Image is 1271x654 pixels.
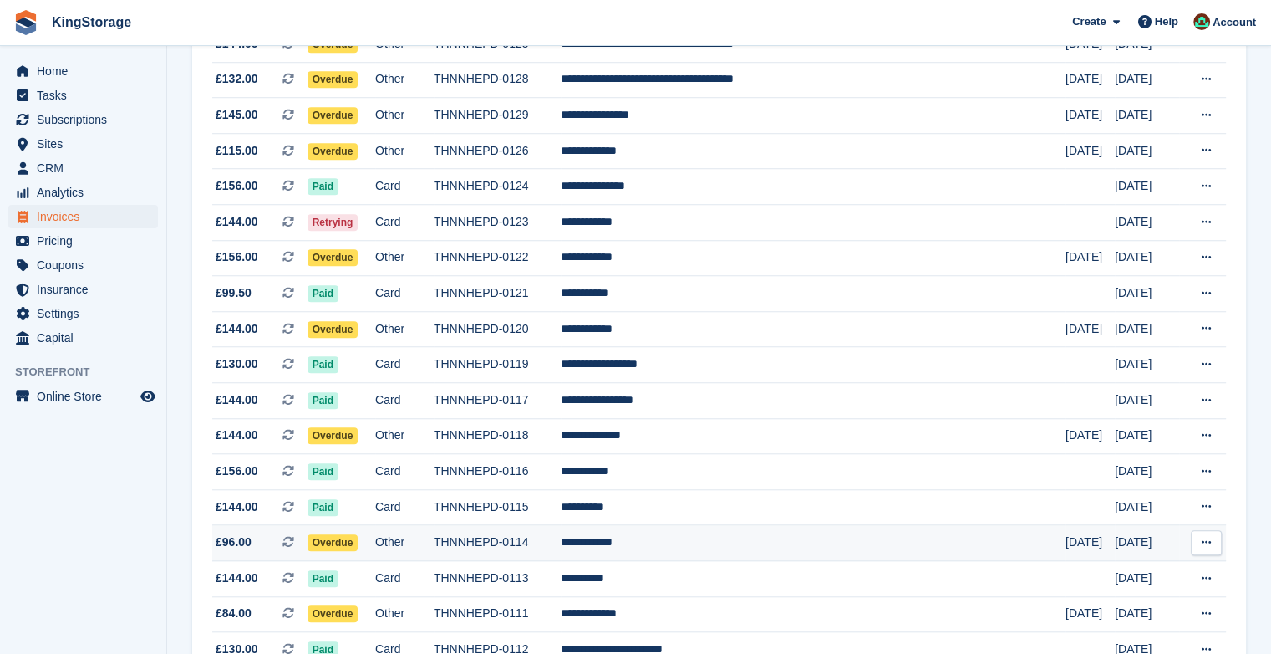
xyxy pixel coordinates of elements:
td: Other [375,311,434,347]
span: Online Store [37,385,137,408]
a: menu [8,326,158,350]
span: £130.00 [216,355,258,373]
td: THNNHEPD-0111 [434,596,561,632]
span: £144.00 [216,498,258,516]
img: stora-icon-8386f47178a22dfd0bd8f6a31ec36ba5ce8667c1dd55bd0f319d3a0aa187defe.svg [13,10,38,35]
a: menu [8,205,158,228]
td: [DATE] [1115,418,1179,454]
span: £156.00 [216,462,258,480]
td: Other [375,133,434,169]
span: Paid [308,570,338,587]
span: £144.00 [216,427,258,444]
td: [DATE] [1115,62,1179,98]
td: Other [375,418,434,454]
img: John King [1193,13,1210,30]
a: menu [8,108,158,131]
a: menu [8,302,158,325]
td: [DATE] [1115,489,1179,525]
td: [DATE] [1065,596,1115,632]
td: Card [375,561,434,597]
a: KingStorage [45,8,138,36]
a: menu [8,385,158,408]
span: Overdue [308,427,358,444]
td: [DATE] [1065,311,1115,347]
td: THNNHEPD-0128 [434,62,561,98]
td: Other [375,596,434,632]
span: £144.00 [216,213,258,231]
span: Help [1155,13,1178,30]
td: [DATE] [1115,205,1179,241]
td: [DATE] [1115,240,1179,276]
span: £96.00 [216,534,252,551]
td: THNNHEPD-0121 [434,276,561,312]
span: £144.00 [216,391,258,409]
td: Other [375,62,434,98]
a: menu [8,278,158,301]
span: Overdue [308,321,358,338]
span: Overdue [308,71,358,88]
a: menu [8,181,158,204]
td: Card [375,383,434,419]
span: Storefront [15,364,166,381]
span: Overdue [308,143,358,160]
span: Paid [308,499,338,516]
td: THNNHEPD-0115 [434,489,561,525]
a: Preview store [138,386,158,406]
a: menu [8,156,158,180]
td: [DATE] [1115,311,1179,347]
span: Overdue [308,534,358,551]
a: menu [8,84,158,107]
td: Card [375,347,434,383]
span: Tasks [37,84,137,107]
span: £84.00 [216,605,252,622]
td: THNNHEPD-0120 [434,311,561,347]
td: THNNHEPD-0123 [434,205,561,241]
span: £115.00 [216,142,258,160]
span: Overdue [308,605,358,622]
span: £99.50 [216,284,252,302]
td: [DATE] [1115,561,1179,597]
td: [DATE] [1065,240,1115,276]
td: [DATE] [1115,347,1179,383]
td: THNNHEPD-0119 [434,347,561,383]
span: Paid [308,285,338,302]
span: £156.00 [216,177,258,195]
td: Other [375,525,434,561]
td: THNNHEPD-0113 [434,561,561,597]
span: Coupons [37,253,137,277]
span: Pricing [37,229,137,253]
span: Retrying [308,214,358,231]
span: £144.00 [216,320,258,338]
span: Overdue [308,249,358,266]
td: [DATE] [1065,98,1115,134]
td: [DATE] [1065,418,1115,454]
span: Sites [37,132,137,156]
td: Other [375,240,434,276]
span: Account [1213,14,1256,31]
span: Analytics [37,181,137,204]
td: [DATE] [1115,98,1179,134]
td: [DATE] [1065,525,1115,561]
td: [DATE] [1065,133,1115,169]
td: THNNHEPD-0124 [434,169,561,205]
span: £132.00 [216,70,258,88]
span: Create [1072,13,1106,30]
span: £144.00 [216,570,258,587]
span: £145.00 [216,106,258,124]
td: THNNHEPD-0122 [434,240,561,276]
td: Card [375,489,434,525]
td: [DATE] [1115,383,1179,419]
a: menu [8,253,158,277]
span: Home [37,59,137,83]
span: CRM [37,156,137,180]
td: Card [375,169,434,205]
span: Overdue [308,107,358,124]
td: [DATE] [1115,133,1179,169]
span: Settings [37,302,137,325]
td: [DATE] [1065,62,1115,98]
td: [DATE] [1115,596,1179,632]
td: THNNHEPD-0117 [434,383,561,419]
td: THNNHEPD-0116 [434,454,561,490]
span: Invoices [37,205,137,228]
td: THNNHEPD-0118 [434,418,561,454]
